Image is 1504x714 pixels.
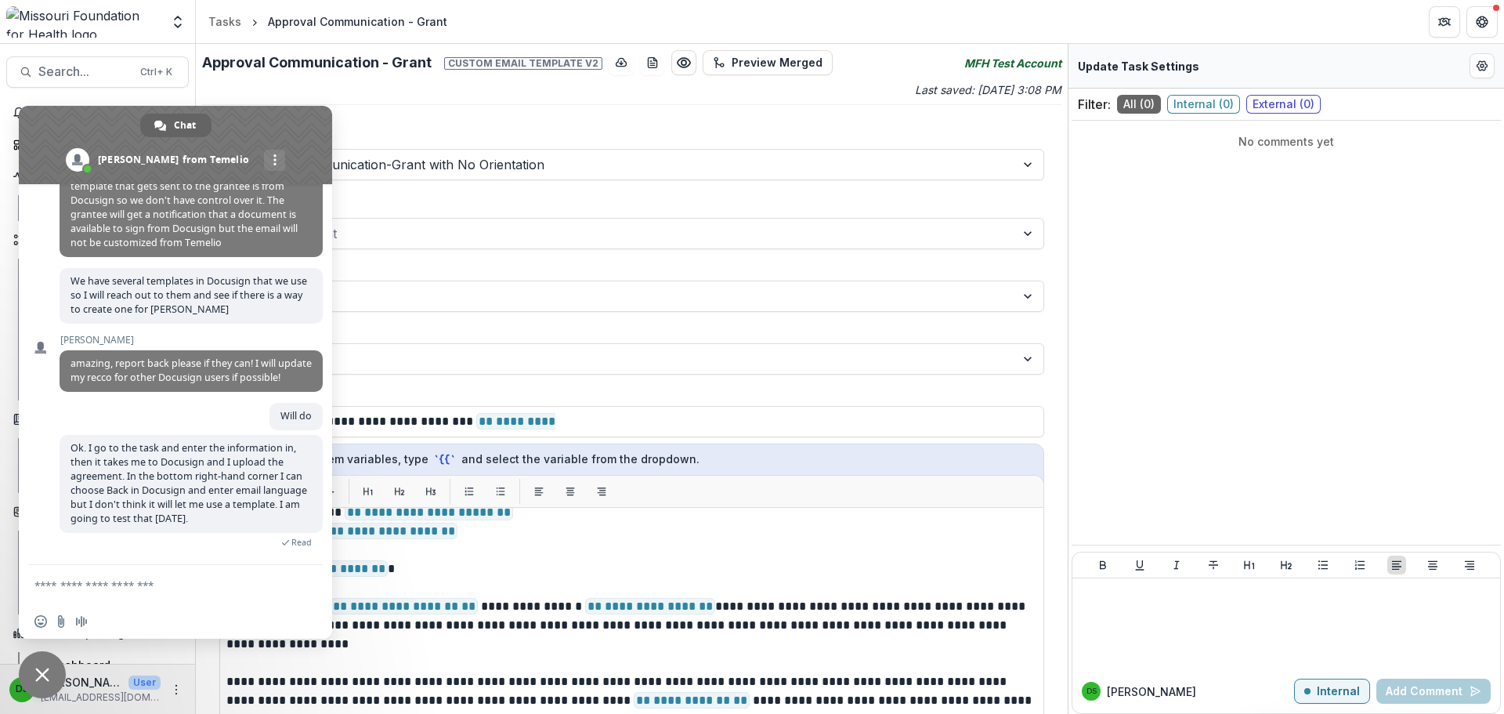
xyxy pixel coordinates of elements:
h2: Approval Communication - Grant [202,54,602,71]
button: Get Help [1466,6,1498,38]
div: Approval Communication - Grant [268,13,447,30]
button: Open Activity [6,164,189,189]
label: Recipients [219,193,1035,212]
button: Ordered List [1350,556,1369,574]
code: `{{` [432,451,458,468]
button: Bullet List [1314,556,1332,574]
i: MFH Test Account [964,55,1061,71]
p: User [128,676,161,690]
button: More [167,680,186,699]
div: Tasks [208,13,241,30]
button: H2 [387,479,412,504]
a: Dashboard [6,132,189,158]
button: Open Contacts [6,499,189,524]
div: Dashboard [50,657,176,673]
button: Preview Merged [703,50,833,75]
span: Search... [38,64,131,79]
span: Internal ( 0 ) [1167,95,1240,114]
span: All ( 0 ) [1117,95,1161,114]
button: Internal [1294,679,1370,704]
label: Reply to [219,256,1035,274]
label: CC Recipients [219,318,1035,337]
span: Chat [174,114,196,137]
button: List [488,479,513,504]
button: Open entity switcher [167,6,189,38]
textarea: Compose your message... [34,565,285,604]
div: Ctrl + K [137,63,175,81]
span: Send a file [55,615,67,628]
span: yay! Ok, I got some intel. For Docusign, the email template that gets sent to the grantee is from... [70,165,298,249]
button: Strike [1204,556,1223,574]
p: [PERSON_NAME] [1107,683,1196,700]
button: Heading 1 [1240,556,1259,574]
button: Open Workflows [6,227,189,252]
button: Align left [526,479,551,504]
span: Ok. I go to the task and enter the information in, then it takes me to Docusign and I upload the ... [70,441,307,525]
button: Underline [1130,556,1149,574]
button: Partners [1429,6,1460,38]
a: Chat [140,114,211,137]
button: Align right [589,479,614,504]
button: Align Right [1460,556,1479,574]
label: Subject [219,381,1035,400]
p: No comments yet [1078,133,1495,150]
img: Missouri Foundation for Health logo [6,6,161,38]
button: download-button [609,50,634,75]
p: To access system variables, type and select the variable from the dropdown. [230,451,1034,468]
p: Internal [1317,685,1360,698]
p: Update Task Settings [1078,58,1199,74]
button: Bold [1094,556,1112,574]
button: Open Documents [6,407,189,432]
p: [EMAIL_ADDRESS][DOMAIN_NAME] [41,690,161,705]
div: Deena Scotti [1086,687,1097,695]
span: Custom email template v2 [444,57,602,70]
button: H1 [356,479,381,504]
button: Notifications [6,100,189,125]
button: Heading 2 [1277,556,1296,574]
a: Tasks [202,10,248,33]
a: Dashboard [25,652,189,678]
span: amazing, report back please if they can! I will update my recco for other Docusign users if possi... [70,357,312,384]
span: Insert an emoji [34,615,47,628]
button: H3 [418,479,443,504]
button: Italicize [1167,556,1186,574]
button: Preview e3fc93e9-f7c8-431f-986d-f2bce8c9becb.pdf [671,50,696,75]
button: List [457,479,482,504]
label: Template [219,124,1035,143]
p: [PERSON_NAME] [41,674,122,690]
button: Edit Form Settings [1470,53,1495,78]
span: [PERSON_NAME] [60,335,323,346]
button: download-word-button [640,50,665,75]
p: Last saved: [DATE] 3:08 PM [635,82,1062,98]
button: Add Comment [1376,679,1491,704]
span: Will do [280,409,312,422]
span: Read [291,537,312,548]
nav: breadcrumb [202,10,454,33]
div: Deena Scotti [16,684,29,694]
p: Filter: [1078,95,1111,114]
button: Align Center [1423,556,1442,574]
span: We have several templates in Docusign that we use so I will reach out to them and see if there is... [70,274,307,316]
a: Close chat [19,651,66,698]
button: Align center [558,479,583,504]
span: Audio message [75,615,88,628]
button: Align Left [1387,556,1406,574]
span: External ( 0 ) [1246,95,1321,114]
button: Open Data & Reporting [6,621,189,646]
button: Search... [6,56,189,88]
